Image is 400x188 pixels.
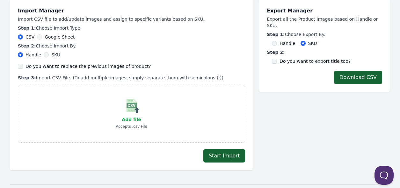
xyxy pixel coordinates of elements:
button: Start Import [203,149,245,163]
label: Handle [25,52,41,58]
p: Import CSV file to add/update images and assign to specific variants based on SKU. [18,16,245,22]
b: Step 3: [18,75,36,80]
p: Choose Import Type. [18,25,245,31]
p: Import CSV File. (To add multiple images, simply separate them with semicolons (;)) [18,75,245,81]
label: Do you want to replace the previous images of product? [25,63,151,69]
label: Google Sheet [45,34,75,40]
label: CSV [25,34,34,40]
p: Accepts .csv File [116,123,147,130]
iframe: Toggle Customer Support [375,166,394,185]
b: Step 2: [18,43,36,48]
p: Choose Import By. [18,43,245,49]
b: Step 1: [18,25,36,31]
label: Handle [280,40,295,47]
p: Export all the Product Images based on Handle or SKU. [267,16,382,29]
label: SKU [51,52,60,58]
b: Step 1: [267,32,285,37]
p: Choose Export By. [267,31,382,38]
label: Do you want to export title too? [280,58,351,64]
label: SKU [308,40,317,47]
b: Step 2: [267,50,285,55]
button: Download CSV [334,71,382,84]
span: Add file [122,117,141,122]
h1: Import Manager [18,7,245,15]
h1: Export Manager [267,7,382,15]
